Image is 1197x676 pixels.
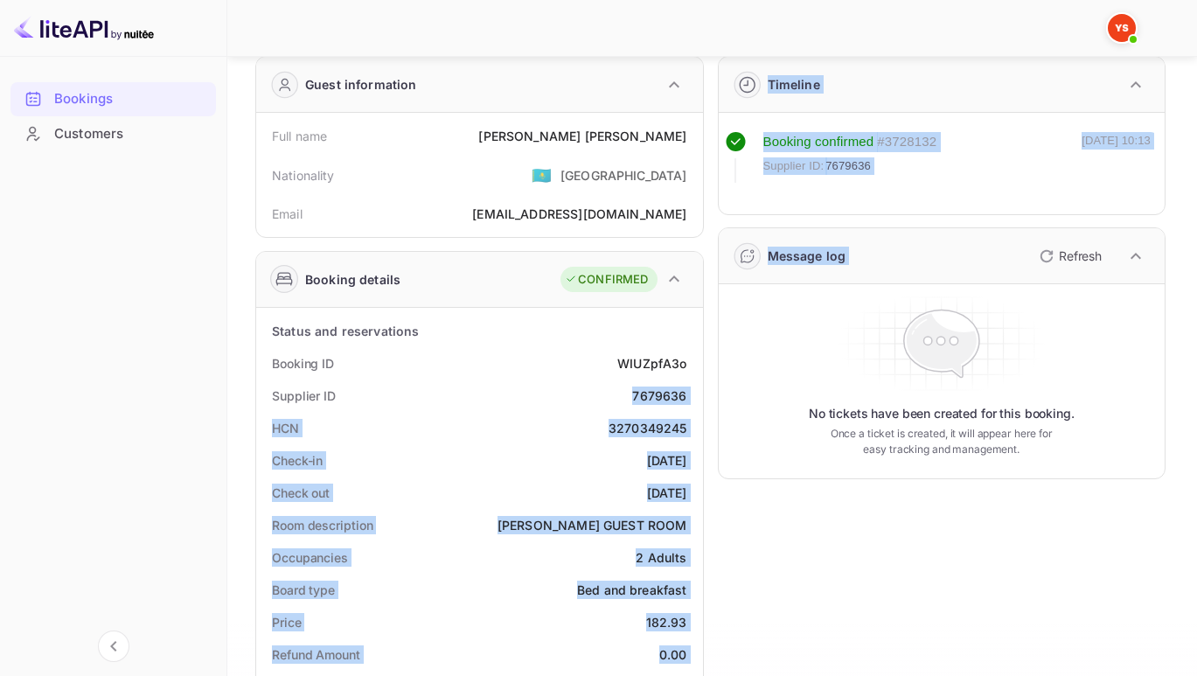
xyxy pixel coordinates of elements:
[763,132,874,152] div: Booking confirmed
[646,613,687,631] div: 182.93
[305,270,400,289] div: Booking details
[478,127,686,145] div: [PERSON_NAME] [PERSON_NAME]
[272,127,327,145] div: Full name
[768,75,820,94] div: Timeline
[272,484,330,502] div: Check out
[272,205,303,223] div: Email
[10,117,216,150] a: Customers
[272,354,334,373] div: Booking ID
[825,157,871,175] span: 7679636
[823,426,1061,457] p: Once a ticket is created, it will appear here for easy tracking and management.
[272,645,360,664] div: Refund Amount
[1108,14,1136,42] img: Yandex Support
[560,166,687,185] div: [GEOGRAPHIC_DATA]
[10,82,216,115] a: Bookings
[54,89,207,109] div: Bookings
[272,581,335,599] div: Board type
[763,157,825,175] span: Supplier ID:
[272,451,323,470] div: Check-in
[10,117,216,151] div: Customers
[498,516,687,534] div: [PERSON_NAME] GUEST ROOM
[305,75,417,94] div: Guest information
[565,271,648,289] div: CONFIRMED
[272,613,302,631] div: Price
[768,247,846,265] div: Message log
[532,159,552,191] span: United States
[1059,247,1102,265] p: Refresh
[609,419,687,437] div: 3270349245
[272,516,372,534] div: Room description
[54,124,207,144] div: Customers
[272,548,348,567] div: Occupancies
[10,82,216,116] div: Bookings
[272,419,299,437] div: HCN
[472,205,686,223] div: [EMAIL_ADDRESS][DOMAIN_NAME]
[1082,132,1151,183] div: [DATE] 10:13
[577,581,687,599] div: Bed and breakfast
[659,645,687,664] div: 0.00
[647,451,687,470] div: [DATE]
[647,484,687,502] div: [DATE]
[272,166,335,185] div: Nationality
[809,405,1075,422] p: No tickets have been created for this booking.
[98,631,129,662] button: Collapse navigation
[272,322,419,340] div: Status and reservations
[877,132,936,152] div: # 3728132
[636,548,686,567] div: 2 Adults
[14,14,154,42] img: LiteAPI logo
[632,387,686,405] div: 7679636
[272,387,336,405] div: Supplier ID
[1029,242,1109,270] button: Refresh
[617,354,686,373] div: WIUZpfA3o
